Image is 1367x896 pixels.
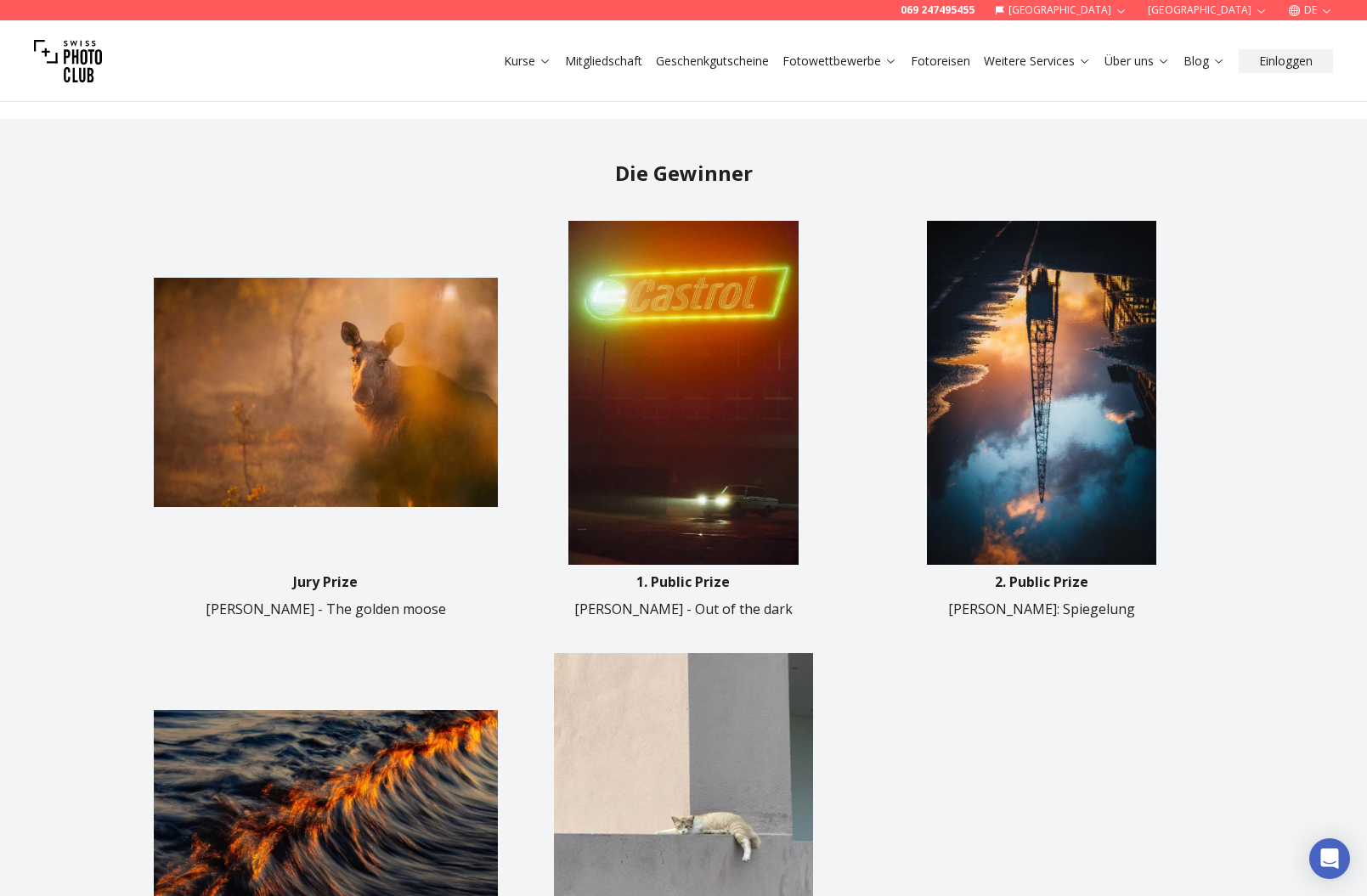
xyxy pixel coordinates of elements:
[1239,49,1333,73] button: Einloggen
[1309,838,1350,879] div: Open Intercom Messenger
[1177,49,1232,73] button: Blog
[901,3,974,17] a: 069 247495455
[206,599,446,619] p: [PERSON_NAME] - The golden moose
[869,221,1213,565] img: image
[995,572,1088,592] p: 2. Public Prize
[574,599,793,619] p: [PERSON_NAME] - Out of the dark
[904,49,977,73] button: Fotoreisen
[497,49,558,73] button: Kurse
[34,27,102,95] img: Swiss photo club
[565,53,642,70] a: Mitgliedschaft
[504,53,551,70] a: Kurse
[977,49,1098,73] button: Weitere Services
[293,572,358,592] p: Jury Prize
[984,53,1091,70] a: Weitere Services
[656,53,769,70] a: Geschenkgutscheine
[154,221,498,565] img: image
[911,53,970,70] a: Fotoreisen
[558,49,649,73] button: Mitgliedschaft
[782,53,897,70] a: Fotowettbewerbe
[649,49,776,73] button: Geschenkgutscheine
[948,599,1135,619] p: [PERSON_NAME]: Spiegelung
[154,160,1214,187] h2: Die Gewinner
[1104,53,1170,70] a: Über uns
[776,49,904,73] button: Fotowettbewerbe
[636,572,730,592] p: 1. Public Prize
[1183,53,1225,70] a: Blog
[511,221,856,565] img: image
[1098,49,1177,73] button: Über uns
